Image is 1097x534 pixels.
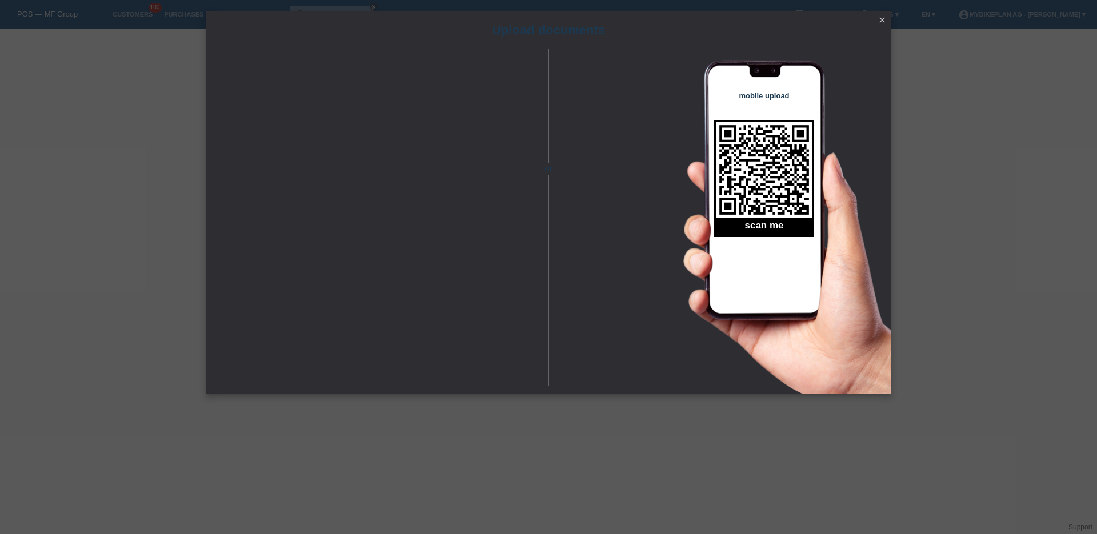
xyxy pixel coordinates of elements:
[878,15,887,25] i: close
[714,220,814,237] h2: scan me
[529,163,568,175] span: or
[223,77,529,363] iframe: Upload
[206,23,891,37] h1: Upload documents
[714,91,814,100] h4: mobile upload
[875,14,890,27] a: close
